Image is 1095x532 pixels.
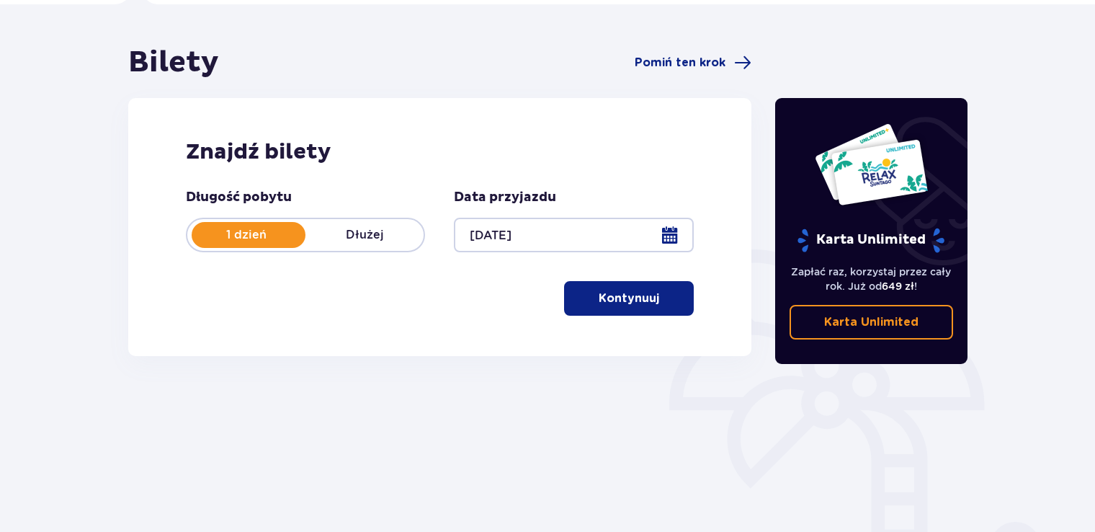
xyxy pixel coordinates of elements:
a: Karta Unlimited [790,305,954,340]
p: Długość pobytu [186,189,292,206]
h1: Bilety [128,45,219,81]
span: 649 zł [882,280,914,292]
p: Karta Unlimited [796,228,946,253]
h2: Znajdź bilety [186,138,694,166]
button: Kontynuuj [564,281,694,316]
p: Data przyjazdu [454,189,556,206]
p: Dłużej [305,227,424,243]
p: Karta Unlimited [824,314,919,330]
span: Pomiń ten krok [635,55,725,71]
p: Kontynuuj [599,291,659,306]
img: Dwie karty całoroczne do Suntago z napisem 'UNLIMITED RELAX', na białym tle z tropikalnymi liśćmi... [814,123,929,206]
p: 1 dzień [187,227,305,243]
a: Pomiń ten krok [635,54,751,71]
p: Zapłać raz, korzystaj przez cały rok. Już od ! [790,265,954,293]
